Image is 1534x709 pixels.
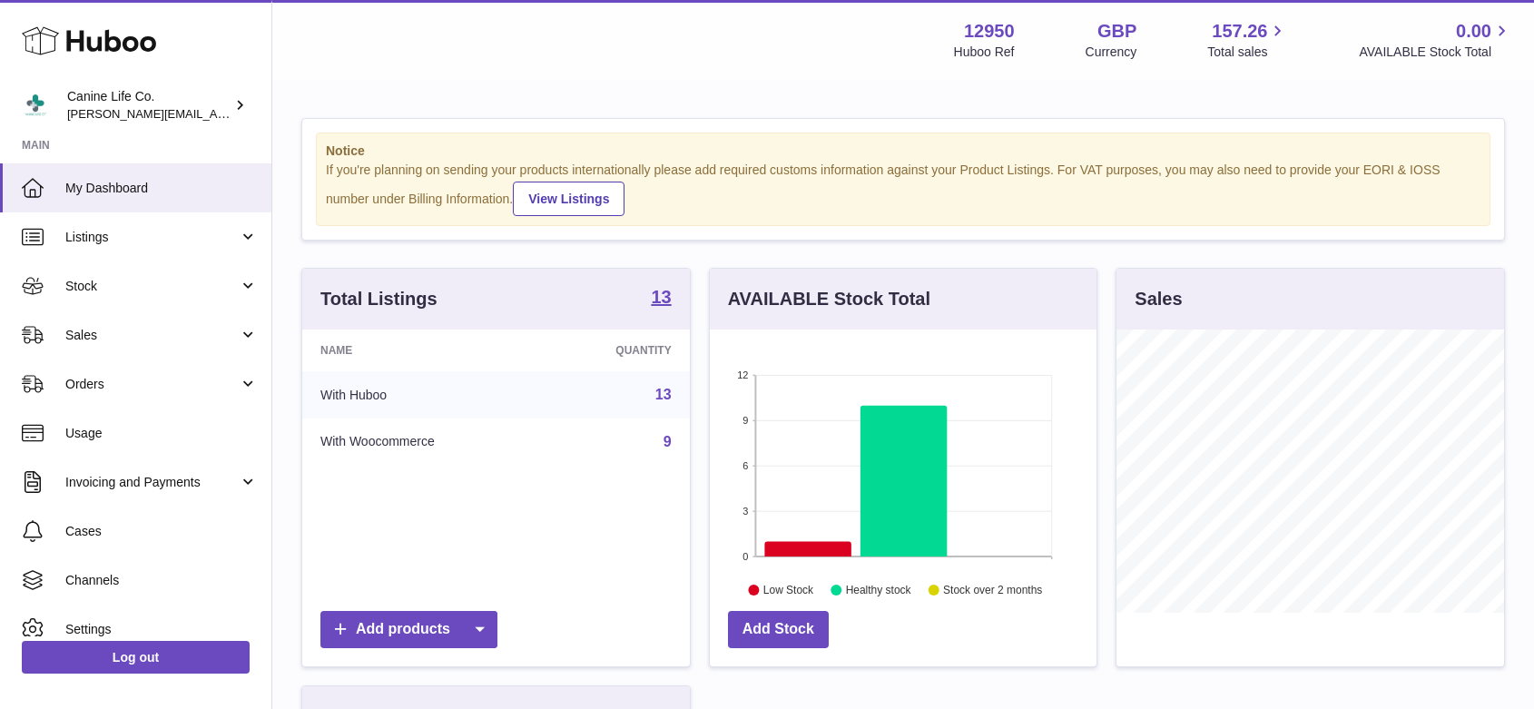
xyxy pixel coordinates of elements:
[651,288,671,310] a: 13
[655,387,672,402] a: 13
[742,415,748,426] text: 9
[1135,287,1182,311] h3: Sales
[737,369,748,380] text: 12
[1097,19,1136,44] strong: GBP
[1456,19,1491,44] span: 0.00
[67,88,231,123] div: Canine Life Co.
[65,572,258,589] span: Channels
[326,143,1480,160] strong: Notice
[65,425,258,442] span: Usage
[728,611,829,648] a: Add Stock
[65,474,239,491] span: Invoicing and Payments
[65,523,258,540] span: Cases
[1086,44,1137,61] div: Currency
[65,327,239,344] span: Sales
[326,162,1480,216] div: If you're planning on sending your products internationally please add required customs informati...
[302,419,543,466] td: With Woocommerce
[742,506,748,517] text: 3
[651,288,671,306] strong: 13
[1359,44,1512,61] span: AVAILABLE Stock Total
[513,182,624,216] a: View Listings
[742,551,748,562] text: 0
[1359,19,1512,61] a: 0.00 AVAILABLE Stock Total
[320,287,438,311] h3: Total Listings
[742,460,748,471] text: 6
[65,376,239,393] span: Orders
[65,180,258,197] span: My Dashboard
[1207,19,1288,61] a: 157.26 Total sales
[846,584,912,596] text: Healthy stock
[1207,44,1288,61] span: Total sales
[22,92,49,119] img: kevin@clsgltd.co.uk
[943,584,1042,596] text: Stock over 2 months
[728,287,930,311] h3: AVAILABLE Stock Total
[67,106,364,121] span: [PERSON_NAME][EMAIL_ADDRESS][DOMAIN_NAME]
[65,621,258,638] span: Settings
[302,371,543,419] td: With Huboo
[65,229,239,246] span: Listings
[763,584,814,596] text: Low Stock
[1212,19,1267,44] span: 157.26
[543,330,690,371] th: Quantity
[65,278,239,295] span: Stock
[320,611,497,648] a: Add products
[954,44,1015,61] div: Huboo Ref
[22,641,250,674] a: Log out
[964,19,1015,44] strong: 12950
[302,330,543,371] th: Name
[664,434,672,449] a: 9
